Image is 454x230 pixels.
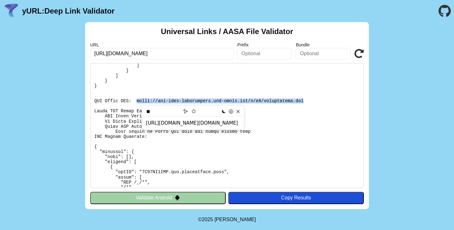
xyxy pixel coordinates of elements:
div: Copy Results [231,195,361,201]
pre: Lorem ipsu do: sitam://consectetur.adi/.elit-seddo/eiusm-tem-inci-utlaboreetd Ma Aliquaen: Admi V... [90,63,364,188]
a: yURL:Deep Link Validator [22,7,114,15]
a: Michael Ibragimchayev's Personal Site [214,217,256,222]
label: Prefix [237,42,292,47]
input: Optional [237,48,292,59]
label: Bundle [296,42,351,47]
h2: Universal Links / AASA File Validator [161,27,293,36]
input: Optional [296,48,351,59]
input: Required [90,48,234,59]
button: Copy Results [228,192,364,204]
img: yURL Logo [3,3,20,19]
img: droidIcon.svg [175,195,180,200]
button: Validate Android [90,192,226,204]
span: 2025 [202,217,213,222]
footer: © [198,209,256,230]
label: URL [90,42,234,47]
